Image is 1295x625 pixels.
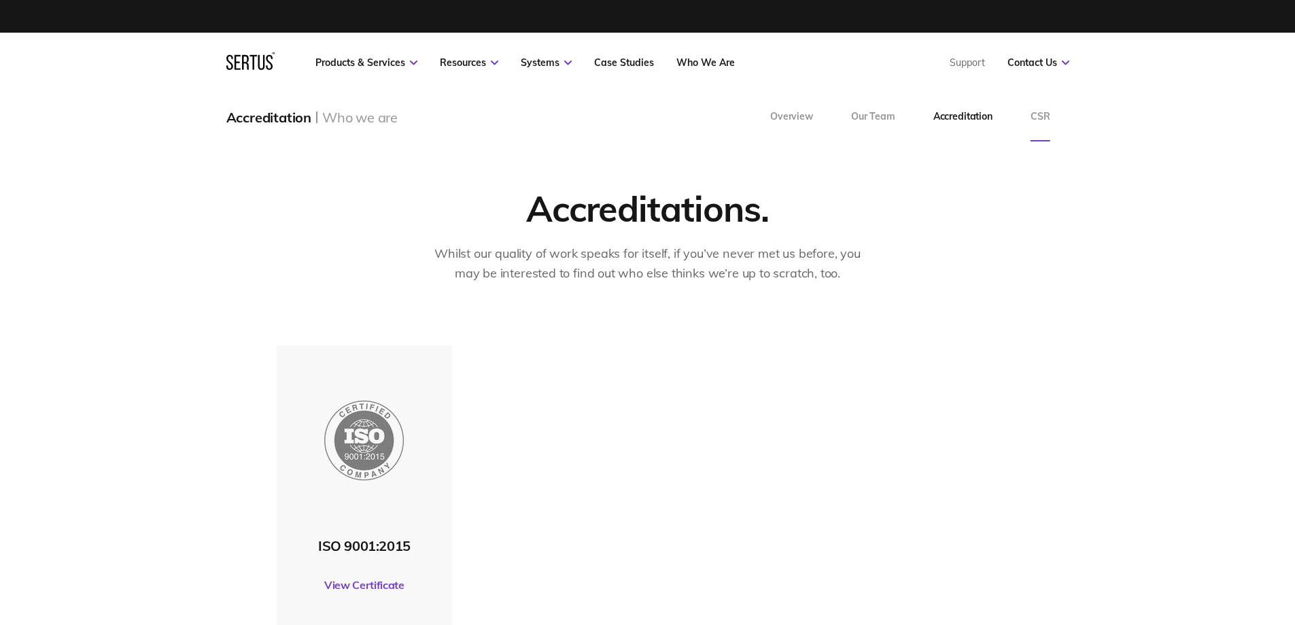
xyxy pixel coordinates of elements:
a: Who We Are [676,56,735,69]
a: CSR [1012,92,1069,141]
div: Accreditations. [526,186,768,231]
div: ISO 9001:2015 [283,537,446,554]
a: Support [950,56,985,69]
iframe: Chat Widget [1050,467,1295,625]
a: Contact Us [1007,56,1069,69]
div: Who we are [322,109,398,126]
a: Our Team [832,92,914,141]
a: Resources [440,56,498,69]
div: Accreditation [226,109,311,126]
a: Case Studies [594,56,654,69]
a: Overview [751,92,832,141]
a: View Certificate [283,566,446,604]
a: Products & Services [315,56,417,69]
p: Whilst our quality of work speaks for itself, if you’ve never met us before, you may be intereste... [427,244,869,284]
div: Widget de chat [1050,467,1295,625]
a: Systems [521,56,572,69]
